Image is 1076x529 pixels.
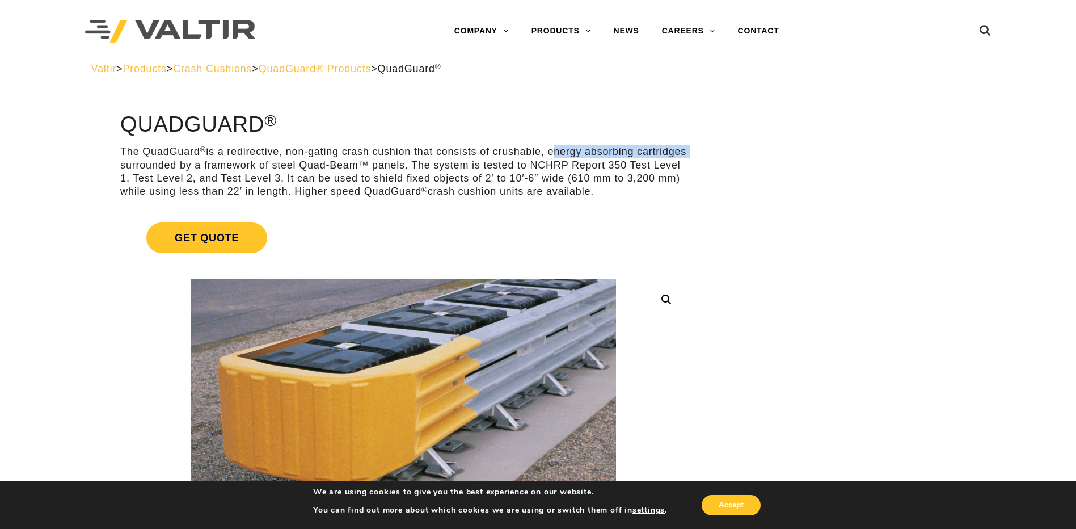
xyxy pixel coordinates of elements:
[120,145,687,199] p: The QuadGuard is a redirective, non-gating crash cushion that consists of crushable, energy absor...
[91,62,985,75] div: > > > >
[85,20,255,43] img: Valtir
[435,62,441,71] sup: ®
[313,505,667,515] p: You can find out more about which cookies we are using or switch them off in .
[443,20,520,43] a: COMPANY
[313,487,667,497] p: We are using cookies to give you the best experience on our website.
[520,20,602,43] a: PRODUCTS
[200,145,206,154] sup: ®
[632,505,665,515] button: settings
[120,209,687,267] a: Get Quote
[259,63,372,74] a: QuadGuard® Products
[651,20,727,43] a: CAREERS
[264,111,277,129] sup: ®
[120,113,687,137] h1: QuadGuard
[421,186,428,194] sup: ®
[702,495,761,515] button: Accept
[727,20,791,43] a: CONTACT
[602,20,651,43] a: NEWS
[91,63,116,74] a: Valtir
[378,63,441,74] span: QuadGuard
[146,222,267,253] span: Get Quote
[123,63,166,74] a: Products
[173,63,252,74] a: Crash Cushions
